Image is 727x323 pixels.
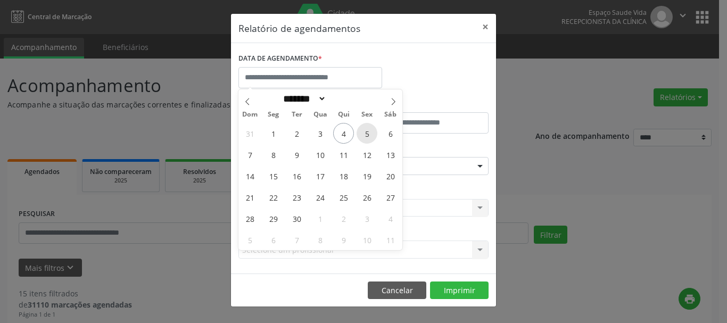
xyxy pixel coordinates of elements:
span: Setembro 10, 2025 [310,144,331,165]
span: Outubro 9, 2025 [333,229,354,250]
span: Setembro 19, 2025 [357,165,377,186]
span: Outubro 10, 2025 [357,229,377,250]
span: Sex [356,111,379,118]
span: Outubro 2, 2025 [333,208,354,229]
span: Seg [262,111,285,118]
span: Setembro 6, 2025 [380,123,401,144]
input: Year [326,93,361,104]
span: Outubro 8, 2025 [310,229,331,250]
span: Setembro 15, 2025 [263,165,284,186]
button: Close [475,14,496,40]
span: Setembro 22, 2025 [263,187,284,208]
span: Outubro 7, 2025 [286,229,307,250]
span: Outubro 6, 2025 [263,229,284,250]
span: Setembro 30, 2025 [286,208,307,229]
span: Setembro 16, 2025 [286,165,307,186]
span: Setembro 25, 2025 [333,187,354,208]
span: Outubro 11, 2025 [380,229,401,250]
button: Imprimir [430,281,489,300]
span: Setembro 28, 2025 [239,208,260,229]
span: Setembro 18, 2025 [333,165,354,186]
span: Setembro 13, 2025 [380,144,401,165]
span: Setembro 17, 2025 [310,165,331,186]
span: Setembro 8, 2025 [263,144,284,165]
select: Month [279,93,326,104]
span: Setembro 12, 2025 [357,144,377,165]
span: Setembro 2, 2025 [286,123,307,144]
label: DATA DE AGENDAMENTO [238,51,322,67]
span: Setembro 29, 2025 [263,208,284,229]
span: Setembro 3, 2025 [310,123,331,144]
span: Setembro 27, 2025 [380,187,401,208]
span: Setembro 9, 2025 [286,144,307,165]
span: Agosto 31, 2025 [239,123,260,144]
span: Setembro 14, 2025 [239,165,260,186]
span: Ter [285,111,309,118]
span: Sáb [379,111,402,118]
span: Setembro 5, 2025 [357,123,377,144]
span: Setembro 7, 2025 [239,144,260,165]
h5: Relatório de agendamentos [238,21,360,35]
span: Outubro 4, 2025 [380,208,401,229]
span: Setembro 24, 2025 [310,187,331,208]
span: Setembro 23, 2025 [286,187,307,208]
span: Outubro 3, 2025 [357,208,377,229]
label: ATÉ [366,96,489,112]
span: Dom [238,111,262,118]
span: Outubro 1, 2025 [310,208,331,229]
span: Setembro 26, 2025 [357,187,377,208]
span: Setembro 4, 2025 [333,123,354,144]
span: Setembro 11, 2025 [333,144,354,165]
span: Setembro 20, 2025 [380,165,401,186]
span: Qui [332,111,356,118]
span: Qua [309,111,332,118]
span: Setembro 21, 2025 [239,187,260,208]
button: Cancelar [368,281,426,300]
span: Setembro 1, 2025 [263,123,284,144]
span: Outubro 5, 2025 [239,229,260,250]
